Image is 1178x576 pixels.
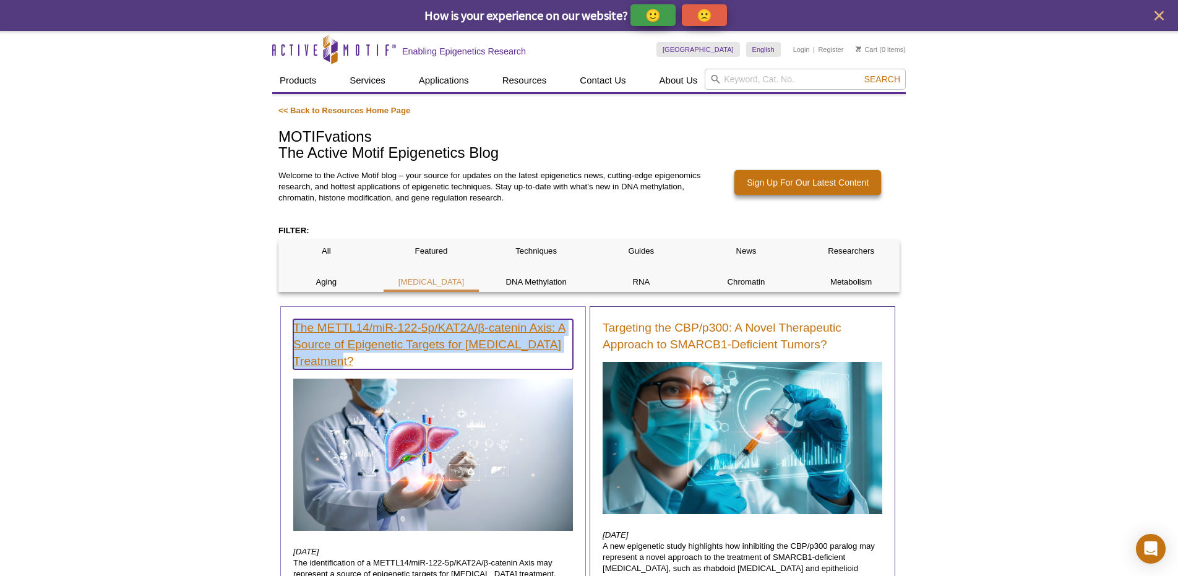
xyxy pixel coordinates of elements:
[278,106,410,115] a: << Back to Resources Home Page
[803,277,899,288] p: Metabolism
[1151,8,1167,24] button: close
[384,277,479,288] p: [MEDICAL_DATA]
[818,45,843,54] a: Register
[697,7,712,23] p: 🙁
[861,74,904,85] button: Search
[411,69,476,92] a: Applications
[603,530,629,539] em: [DATE]
[656,42,740,57] a: [GEOGRAPHIC_DATA]
[699,277,794,288] p: Chromatin
[488,246,584,257] p: Techniques
[293,547,319,556] em: [DATE]
[803,246,899,257] p: Researchers
[402,46,526,57] h2: Enabling Epigenetics Research
[603,362,882,514] img: Brain
[424,7,628,23] span: How is your experience on our website?
[856,46,861,52] img: Your Cart
[278,226,309,235] strong: FILTER:
[856,42,906,57] li: (0 items)
[864,74,900,84] span: Search
[603,319,882,353] a: Targeting the CBP/p300: A Novel Therapeutic Approach to SMARCB1-Deficient Tumors?
[645,7,661,23] p: 🙂
[699,246,794,257] p: News
[278,170,707,204] p: Welcome to the Active Motif blog – your source for updates on the latest epigenetics news, cuttin...
[342,69,393,92] a: Services
[293,379,573,531] img: Doctor with liver
[813,42,815,57] li: |
[278,277,374,288] p: Aging
[488,277,584,288] p: DNA Methylation
[278,246,374,257] p: All
[278,129,900,163] h1: MOTIFvations The Active Motif Epigenetics Blog
[746,42,781,57] a: English
[652,69,705,92] a: About Us
[705,69,906,90] input: Keyword, Cat. No.
[495,69,554,92] a: Resources
[572,69,633,92] a: Contact Us
[384,246,479,257] p: Featured
[293,319,573,369] a: The METTL14/miR-122-5p/KAT2A/β-catenin Axis: A Source of Epigenetic Targets for [MEDICAL_DATA] Tr...
[593,277,689,288] p: RNA
[1136,534,1166,564] div: Open Intercom Messenger
[272,69,324,92] a: Products
[734,170,881,195] a: Sign Up For Our Latest Content
[793,45,810,54] a: Login
[593,246,689,257] p: Guides
[856,45,877,54] a: Cart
